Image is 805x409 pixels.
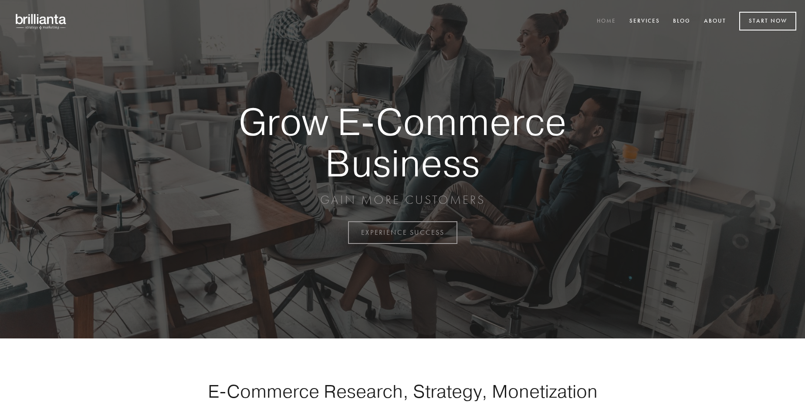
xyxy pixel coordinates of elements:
a: About [698,14,732,29]
a: Blog [667,14,696,29]
a: Services [624,14,666,29]
strong: Grow E-Commerce Business [208,101,597,183]
h1: E-Commerce Research, Strategy, Monetization [180,380,625,402]
a: EXPERIENCE SUCCESS [348,221,457,244]
a: Home [591,14,622,29]
img: brillianta - research, strategy, marketing [9,9,74,34]
p: GAIN MORE CUSTOMERS [208,192,597,208]
a: Start Now [739,12,796,30]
